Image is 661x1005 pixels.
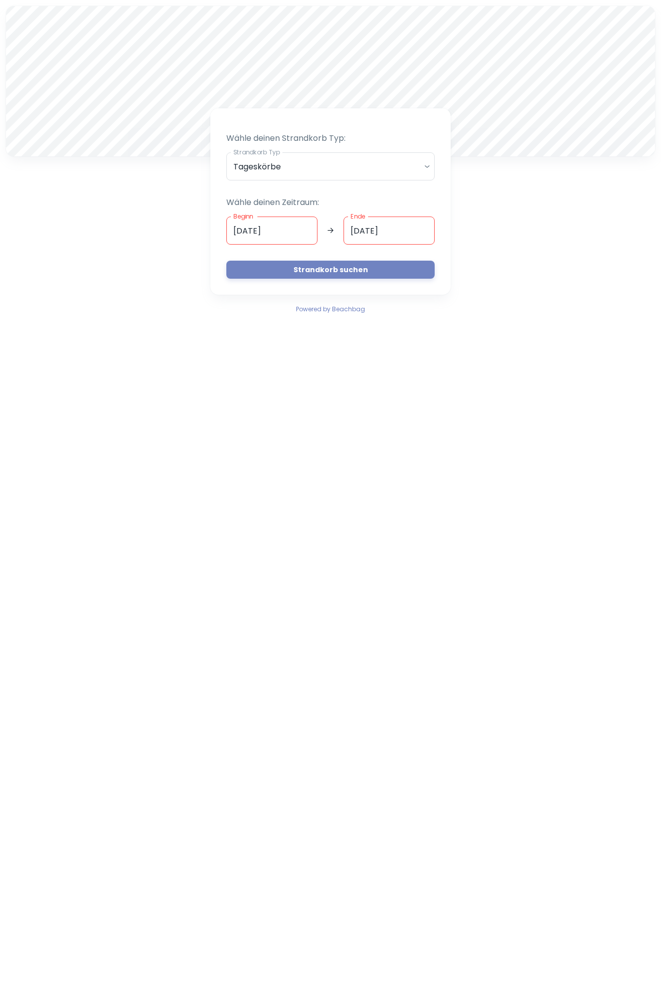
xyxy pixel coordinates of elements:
p: Wähle deinen Zeitraum: [226,196,435,209]
label: Beginn [233,212,253,221]
div: Tageskörbe [226,152,435,180]
span: Powered by Beachbag [296,305,365,313]
button: Strandkorb suchen [226,261,435,279]
label: Ende [351,212,365,221]
a: Powered by Beachbag [296,303,365,315]
input: dd.mm.yyyy [226,217,317,245]
input: dd.mm.yyyy [344,217,435,245]
p: Wähle deinen Strandkorb Typ: [226,132,435,144]
label: Strandkorb Typ [233,148,280,156]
